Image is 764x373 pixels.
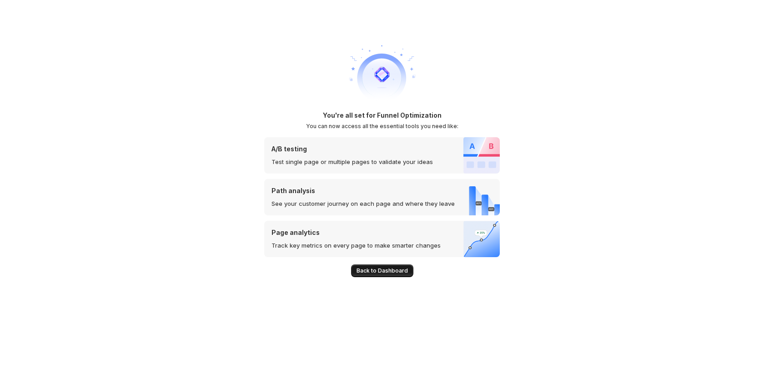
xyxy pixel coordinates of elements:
[463,221,500,257] img: Page analytics
[460,179,500,215] img: Path analysis
[351,264,413,277] button: Back to Dashboard
[463,137,500,174] img: A/B testing
[271,228,441,237] p: Page analytics
[271,157,433,166] p: Test single page or multiple pages to validate your ideas
[271,199,455,208] p: See your customer journey on each page and where they leave
[306,123,458,130] h2: You can now access all the essential tools you need like:
[271,186,455,195] p: Path analysis
[271,144,433,154] p: A/B testing
[271,241,441,250] p: Track key metrics on every page to make smarter changes
[346,38,418,111] img: welcome
[323,111,442,120] h1: You're all set for Funnel Optimization
[357,267,408,274] span: Back to Dashboard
